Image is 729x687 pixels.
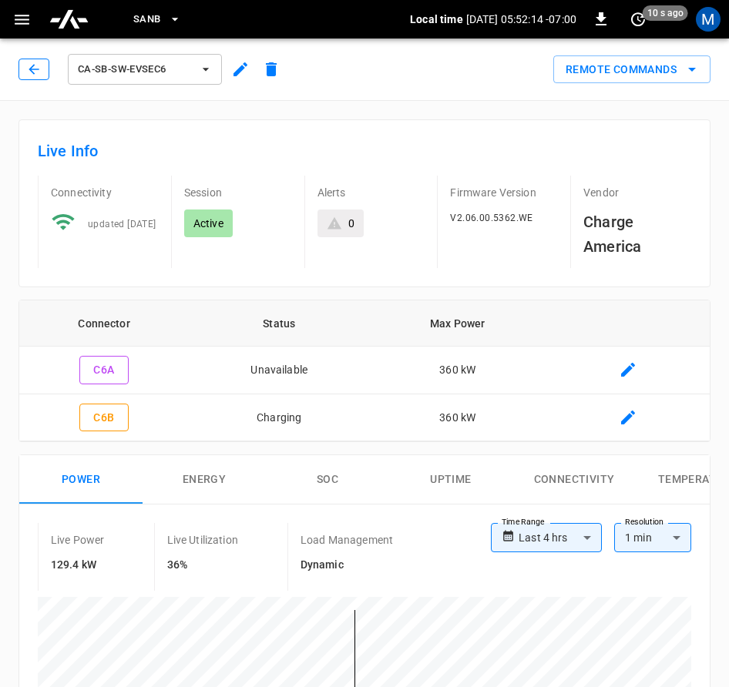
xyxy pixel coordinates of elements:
[19,300,189,347] th: Connector
[696,7,721,32] div: profile-icon
[189,300,369,347] th: Status
[19,455,143,504] button: Power
[519,523,602,552] div: Last 4 hrs
[189,394,369,442] td: Charging
[301,557,393,574] h6: Dynamic
[49,5,89,34] img: ampcontrol.io logo
[502,516,545,528] label: Time Range
[348,216,354,231] div: 0
[389,455,512,504] button: Uptime
[79,356,129,384] button: C6A
[553,55,711,84] div: remote commands options
[189,347,369,394] td: Unavailable
[643,5,688,21] span: 10 s ago
[193,216,223,231] p: Active
[626,7,650,32] button: set refresh interval
[583,185,691,200] p: Vendor
[68,54,222,85] button: ca-sb-sw-evseC6
[51,185,159,200] p: Connectivity
[127,5,187,35] button: SanB
[266,455,389,504] button: SOC
[369,347,546,394] td: 360 kW
[625,516,663,528] label: Resolution
[369,394,546,442] td: 360 kW
[583,209,691,259] h6: Charge America
[553,55,711,84] button: Remote Commands
[301,532,393,548] p: Load Management
[78,61,192,79] span: ca-sb-sw-evseC6
[51,557,105,574] h6: 129.4 kW
[133,11,161,28] span: SanB
[317,185,425,200] p: Alerts
[19,300,710,441] table: connector table
[410,12,463,27] p: Local time
[51,532,105,548] p: Live Power
[167,532,238,548] p: Live Utilization
[79,404,129,432] button: C6B
[143,455,266,504] button: Energy
[450,185,558,200] p: Firmware Version
[88,219,156,230] span: updated [DATE]
[167,557,238,574] h6: 36%
[369,300,546,347] th: Max Power
[184,185,292,200] p: Session
[614,523,691,552] div: 1 min
[450,213,532,223] span: V2.06.00.5362.WE
[512,455,636,504] button: Connectivity
[38,139,691,163] h6: Live Info
[466,12,576,27] p: [DATE] 05:52:14 -07:00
